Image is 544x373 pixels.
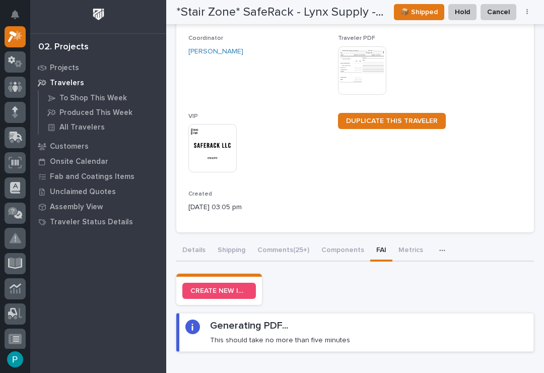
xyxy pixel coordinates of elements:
p: Assembly View [50,203,103,212]
button: Cancel [481,4,516,20]
img: Workspace Logo [89,5,108,24]
a: Projects [30,60,166,75]
span: DUPLICATE THIS TRAVELER [346,117,438,125]
h2: Generating PDF... [210,320,288,332]
p: Projects [50,64,79,73]
div: 02. Projects [38,42,89,53]
p: Fab and Coatings Items [50,172,134,181]
p: All Travelers [59,123,105,132]
button: Components [315,240,370,262]
span: 📦 Shipped [400,6,438,18]
a: [PERSON_NAME] [188,46,243,57]
button: Notifications [5,4,26,25]
span: Created [188,191,212,197]
div: Notifications [13,10,26,26]
button: users-avatar [5,349,26,370]
a: DUPLICATE THIS TRAVELER [338,113,446,129]
button: Details [176,240,212,262]
p: Unclaimed Quotes [50,188,116,197]
h2: *Stair Zone* SafeRack - Lynx Supply - Stair [176,5,386,20]
a: Onsite Calendar [30,154,166,169]
button: 📦 Shipped [394,4,444,20]
a: Unclaimed Quotes [30,184,166,199]
a: To Shop This Week [39,91,166,105]
button: Metrics [392,240,429,262]
a: Travelers [30,75,166,90]
a: CREATE NEW INSPECTION [182,283,256,299]
p: Travelers [50,79,84,88]
a: Traveler Status Details [30,214,166,229]
button: Hold [448,4,477,20]
span: CREATE NEW INSPECTION [190,287,248,294]
p: Customers [50,142,89,151]
span: Traveler PDF [338,35,375,41]
p: Produced This Week [59,108,132,117]
span: Hold [455,6,470,18]
a: Produced This Week [39,105,166,119]
p: To Shop This Week [59,94,127,103]
a: All Travelers [39,120,166,134]
a: Fab and Coatings Items [30,169,166,184]
button: Comments (25+) [251,240,315,262]
p: [DATE] 03:05 pm [188,202,330,213]
a: Assembly View [30,199,166,214]
p: Traveler Status Details [50,218,133,227]
span: Cancel [487,6,510,18]
button: Shipping [212,240,251,262]
a: Customers [30,139,166,154]
p: Onsite Calendar [50,157,108,166]
span: Coordinator [188,35,223,41]
span: VIP [188,113,198,119]
p: This should take no more than five minutes [210,336,350,345]
button: FAI [370,240,392,262]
